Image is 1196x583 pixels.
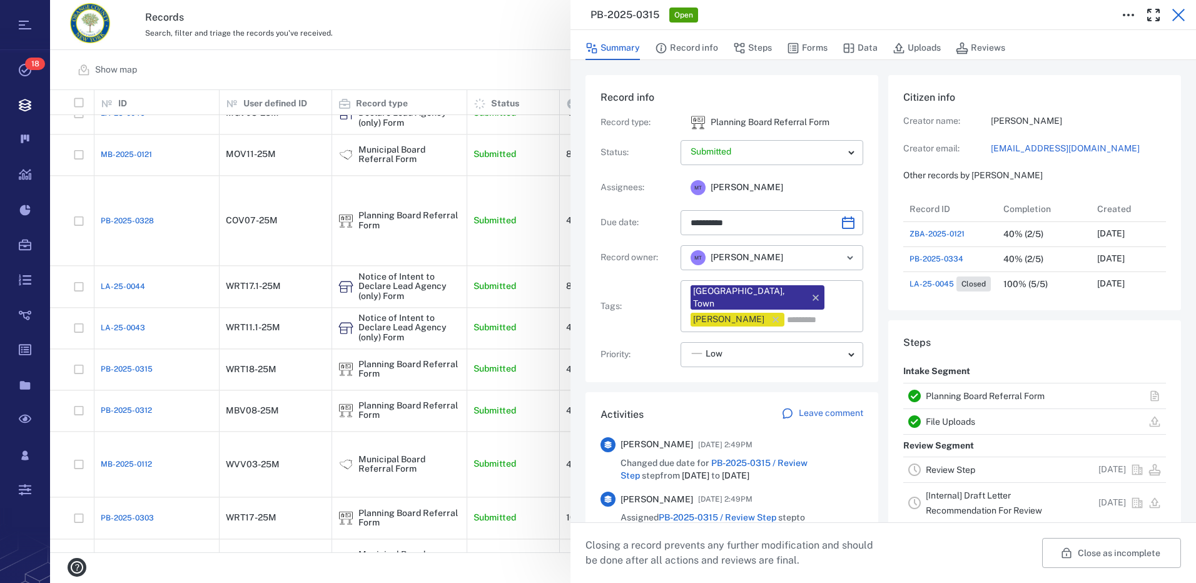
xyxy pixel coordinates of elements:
button: Reviews [956,36,1005,60]
span: Closed [959,279,988,290]
a: LA-25-0045Closed [910,276,991,291]
p: Closing a record prevents any further modification and should be done after all actions and revie... [585,538,883,568]
a: Planning Board Referral Form [926,391,1045,401]
span: Low [706,348,722,360]
span: [PERSON_NAME] [711,181,783,194]
span: Open [672,10,696,21]
p: Due date : [601,216,676,229]
button: Close [1166,3,1191,28]
a: Leave comment [781,407,863,422]
a: [EMAIL_ADDRESS][DOMAIN_NAME] [991,143,1166,155]
p: [DATE] [1097,228,1125,240]
span: Assigned step to [621,512,805,524]
a: PB-2025-0315 / Review Step [659,512,776,522]
button: Open [841,249,859,266]
button: Steps [733,36,772,60]
span: Help [28,9,54,20]
button: Toggle to Edit Boxes [1116,3,1141,28]
p: Assignees : [601,181,676,194]
span: [DATE] [682,470,709,480]
div: Record ID [910,191,950,226]
p: [DATE] [1098,464,1126,476]
div: Citizen infoCreator name:[PERSON_NAME]Creator email:[EMAIL_ADDRESS][DOMAIN_NAME]Other records by ... [888,75,1181,320]
p: [DATE] [1097,253,1125,265]
div: M T [691,250,706,265]
span: [DATE] 2:49PM [698,437,753,452]
h6: Activities [601,407,644,422]
p: Submitted [691,146,843,158]
button: Summary [585,36,640,60]
p: Review Segment [903,435,974,457]
span: [PERSON_NAME] [711,251,783,264]
span: Changed due date for step from to [621,457,863,482]
button: Forms [787,36,828,60]
button: Toggle Fullscreen [1141,3,1166,28]
div: 40% (2/5) [1003,230,1043,239]
h6: Citizen info [903,90,1166,105]
div: Planning Board Referral Form [691,115,706,130]
p: Creator email: [903,143,991,155]
p: Creator name: [903,115,991,128]
a: Review Step [926,465,975,475]
div: 100% (5/5) [1003,280,1048,289]
button: Uploads [893,36,941,60]
a: [Internal] Draft Letter Recommendation For Review [926,490,1042,515]
span: 18 [25,58,45,70]
div: Created [1091,196,1185,221]
p: [DATE] [1097,278,1125,290]
button: Record info [655,36,718,60]
img: icon Planning Board Referral Form [691,115,706,130]
a: PB-2025-0315 / Review Step [621,458,808,480]
div: Completion [1003,191,1051,226]
p: [PERSON_NAME] [991,115,1166,128]
h6: Steps [903,335,1166,350]
p: Priority : [601,348,676,361]
span: [PERSON_NAME] [621,439,693,451]
a: PB-2025-0334 [910,253,963,265]
div: Record infoRecord type:icon Planning Board Referral FormPlanning Board Referral FormStatus:Assign... [585,75,878,392]
p: Other records by [PERSON_NAME] [903,170,1166,182]
span: LA-25-0045 [910,278,954,290]
div: Completion [997,196,1091,221]
p: Tags : [601,300,676,313]
a: File Uploads [926,417,975,427]
div: M T [691,180,706,195]
button: Choose date, selected date is Sep 18, 2025 [836,210,861,235]
a: ZBA-2025-0121 [910,228,965,240]
p: Status : [601,146,676,159]
p: Planning Board Referral Form [711,116,829,129]
div: Created [1097,191,1131,226]
p: Record owner : [601,251,676,264]
h6: Record info [601,90,863,105]
span: [DATE] 2:49PM [698,492,753,507]
p: [DATE] [1098,497,1126,509]
span: [DATE] [722,470,749,480]
p: Intake Segment [903,360,970,383]
div: 40% (2/5) [1003,255,1043,264]
span: [PERSON_NAME] [621,494,693,506]
p: Record type : [601,116,676,129]
div: [PERSON_NAME] [693,313,764,326]
div: Record ID [903,196,997,221]
div: [GEOGRAPHIC_DATA], Town [693,285,804,310]
button: Data [843,36,878,60]
h3: PB-2025-0315 [590,8,659,23]
div: StepsIntake SegmentPlanning Board Referral FormFile UploadsReview SegmentReview Step[DATE][Intern... [888,320,1181,574]
button: Close as incomplete [1042,538,1181,568]
p: Leave comment [799,407,863,420]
